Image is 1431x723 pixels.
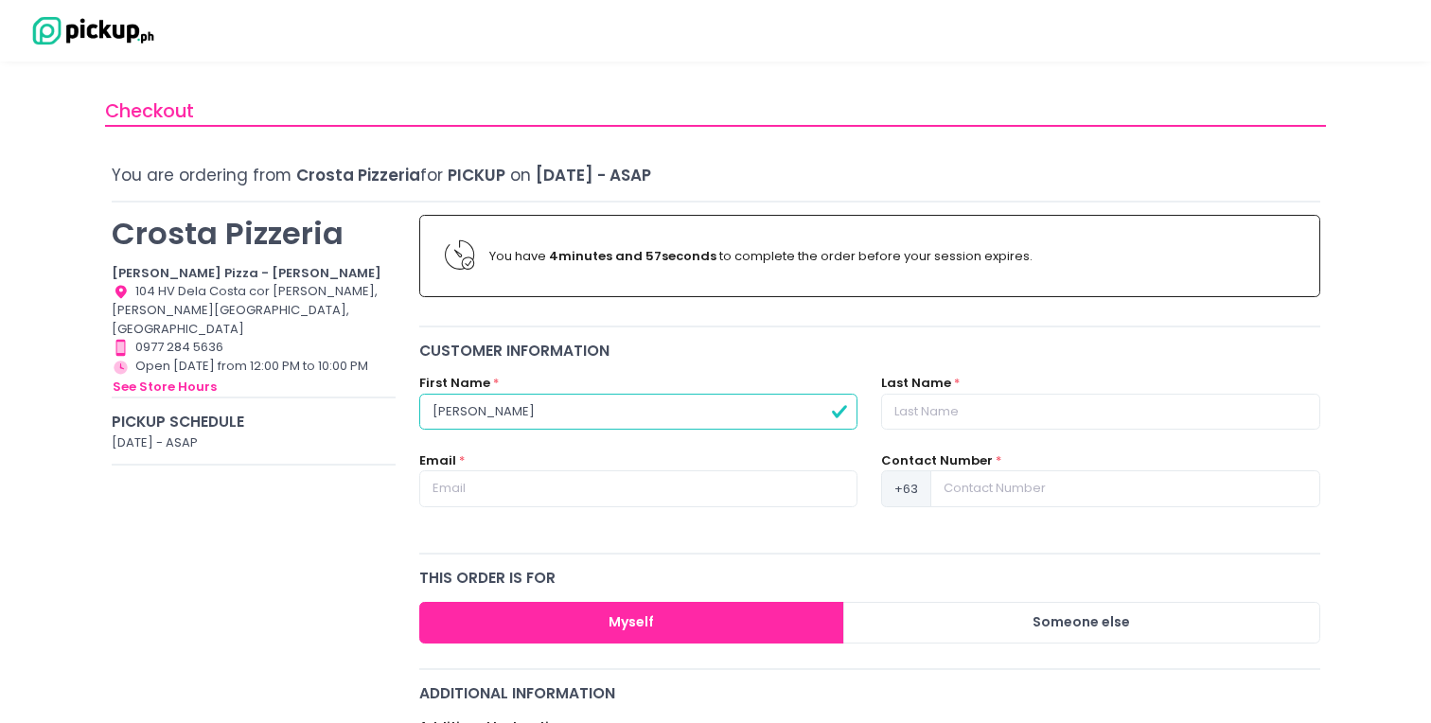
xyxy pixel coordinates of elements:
[419,340,1320,361] div: Customer Information
[112,411,397,432] div: Pickup Schedule
[930,470,1319,506] input: Contact Number
[112,377,218,397] button: see store hours
[112,282,397,338] div: 104 HV Dela Costa cor [PERSON_NAME], [PERSON_NAME][GEOGRAPHIC_DATA], [GEOGRAPHIC_DATA]
[105,97,1326,127] div: Checkout
[419,374,490,393] label: First Name
[24,14,156,47] img: logo
[112,357,397,397] div: Open [DATE] from 12:00 PM to 10:00 PM
[296,164,420,186] span: Crosta Pizzeria
[489,247,1294,266] div: You have to complete the order before your session expires.
[112,215,397,252] p: Crosta Pizzeria
[419,394,857,430] input: First Name
[881,470,931,506] span: +63
[549,247,716,265] b: 4 minutes and 57 seconds
[881,374,951,393] label: Last Name
[419,451,456,470] label: Email
[419,567,1320,589] div: this order is for
[536,164,651,186] span: [DATE] - ASAP
[881,394,1319,430] input: Last Name
[881,451,993,470] label: Contact Number
[112,433,397,452] div: [DATE] - ASAP
[419,682,1320,704] div: Additional Information
[448,164,505,186] span: Pickup
[419,470,857,506] input: Email
[112,164,1320,187] div: You are ordering from for on
[843,602,1320,644] button: Someone else
[112,338,397,357] div: 0977 284 5636
[419,602,844,644] button: Myself
[112,264,381,282] b: [PERSON_NAME] Pizza - [PERSON_NAME]
[419,602,1320,644] div: Large button group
